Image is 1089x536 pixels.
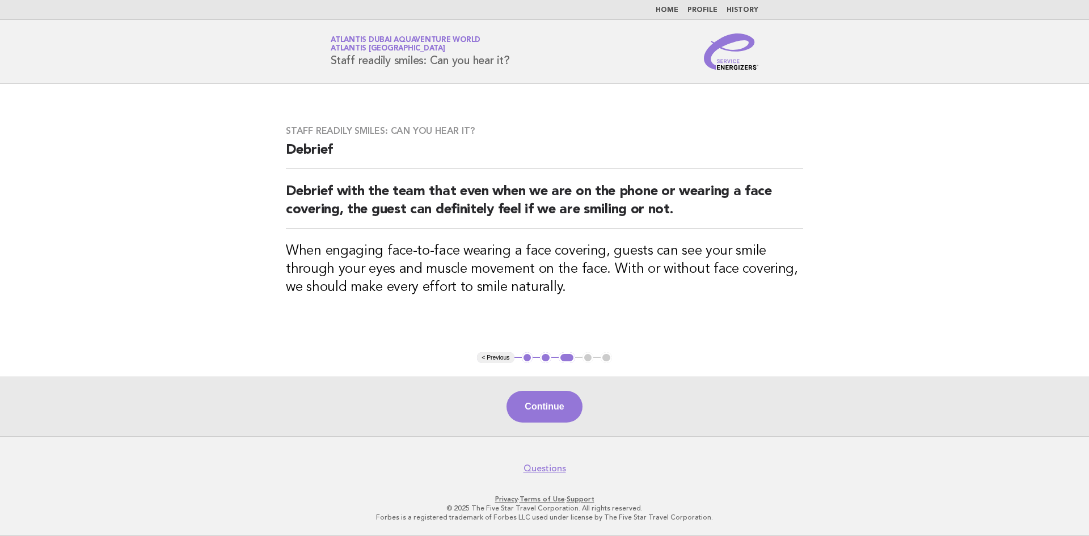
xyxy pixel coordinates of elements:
[197,495,892,504] p: · ·
[522,352,533,364] button: 1
[540,352,551,364] button: 2
[286,183,803,229] h2: Debrief with the team that even when we are on the phone or wearing a face covering, the guest ca...
[704,33,758,70] img: Service Energizers
[331,45,445,53] span: Atlantis [GEOGRAPHIC_DATA]
[331,36,480,52] a: Atlantis Dubai Aquaventure WorldAtlantis [GEOGRAPHIC_DATA]
[687,7,717,14] a: Profile
[331,37,510,66] h1: Staff readily smiles: Can you hear it?
[520,495,565,503] a: Terms of Use
[727,7,758,14] a: History
[477,352,514,364] button: < Previous
[286,141,803,169] h2: Debrief
[197,504,892,513] p: © 2025 The Five Star Travel Corporation. All rights reserved.
[656,7,678,14] a: Home
[197,513,892,522] p: Forbes is a registered trademark of Forbes LLC used under license by The Five Star Travel Corpora...
[286,125,803,137] h3: Staff readily smiles: Can you hear it?
[524,463,566,474] a: Questions
[567,495,594,503] a: Support
[506,391,582,423] button: Continue
[286,242,803,297] h3: When engaging face-to-face wearing a face covering, guests can see your smile through your eyes a...
[495,495,518,503] a: Privacy
[559,352,575,364] button: 3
